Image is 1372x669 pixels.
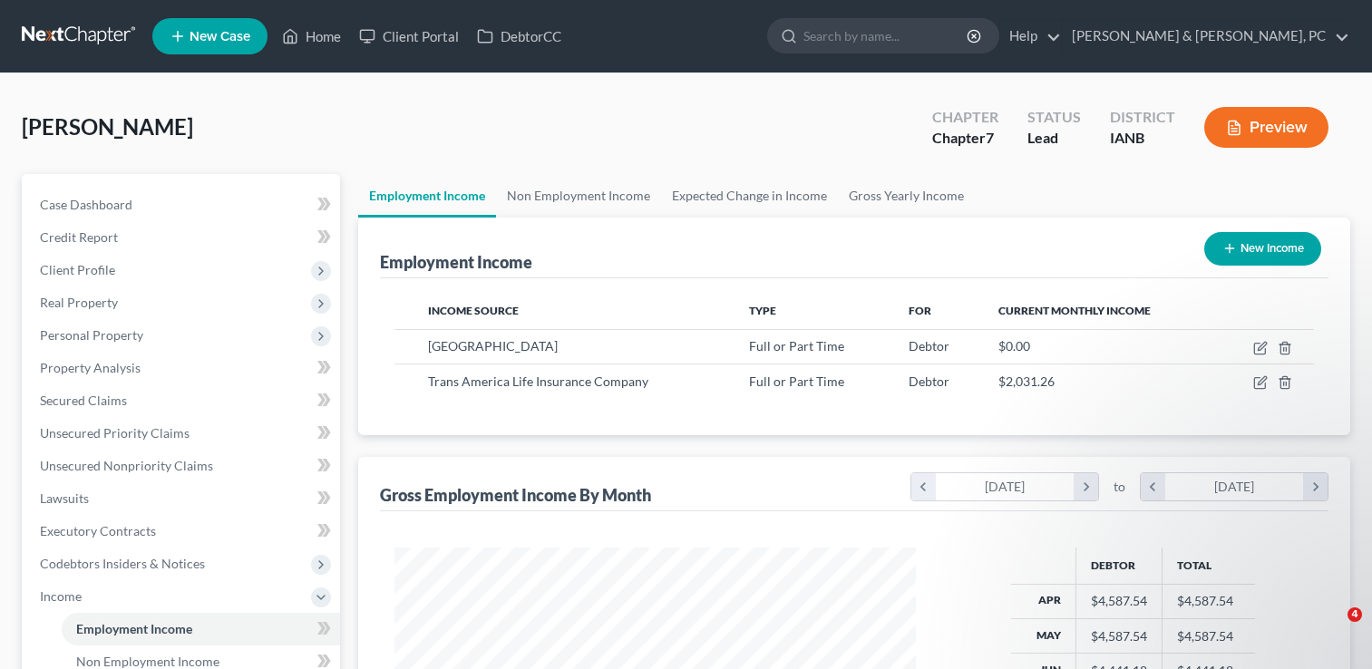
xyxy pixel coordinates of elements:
span: 4 [1348,607,1362,622]
a: Unsecured Priority Claims [25,417,340,450]
span: 7 [986,129,994,146]
span: Full or Part Time [749,338,844,354]
td: $4,587.54 [1163,584,1255,618]
a: Client Portal [350,20,468,53]
a: Property Analysis [25,352,340,384]
th: Debtor [1076,548,1163,584]
span: Employment Income [76,621,192,636]
span: Secured Claims [40,393,127,408]
i: chevron_right [1303,473,1328,500]
div: Gross Employment Income By Month [380,484,651,506]
span: Unsecured Nonpriority Claims [40,458,213,473]
div: District [1110,107,1175,128]
i: chevron_right [1074,473,1098,500]
td: $4,587.54 [1163,618,1255,653]
span: Personal Property [40,327,143,343]
span: Full or Part Time [749,373,844,389]
a: Credit Report [25,221,340,254]
span: For [909,304,931,317]
div: Lead [1027,128,1081,149]
a: Gross Yearly Income [838,174,975,218]
th: May [1011,618,1076,653]
a: Secured Claims [25,384,340,417]
button: Preview [1204,107,1328,148]
span: Type [749,304,776,317]
span: to [1114,478,1125,496]
a: Expected Change in Income [661,174,838,218]
th: Total [1163,548,1255,584]
span: Non Employment Income [76,654,219,669]
div: [DATE] [1165,473,1304,500]
a: Home [273,20,350,53]
th: Apr [1011,584,1076,618]
a: Executory Contracts [25,515,340,548]
span: Codebtors Insiders & Notices [40,556,205,571]
a: Employment Income [358,174,496,218]
div: IANB [1110,128,1175,149]
div: Chapter [932,128,998,149]
span: Debtor [909,338,949,354]
span: Income Source [428,304,519,317]
i: chevron_left [911,473,936,500]
a: Help [1000,20,1061,53]
iframe: Intercom live chat [1310,607,1354,651]
a: DebtorCC [468,20,570,53]
a: [PERSON_NAME] & [PERSON_NAME], PC [1063,20,1349,53]
span: Lawsuits [40,490,89,506]
span: Trans America Life Insurance Company [428,373,648,389]
span: $0.00 [998,338,1030,354]
span: $2,031.26 [998,373,1055,389]
div: Status [1027,107,1081,128]
span: Debtor [909,373,949,389]
div: [DATE] [936,473,1075,500]
span: Case Dashboard [40,197,132,212]
span: [GEOGRAPHIC_DATA] [428,338,558,354]
div: $4,587.54 [1091,592,1147,610]
span: Property Analysis [40,360,141,375]
span: New Case [190,30,250,44]
a: Unsecured Nonpriority Claims [25,450,340,482]
span: Executory Contracts [40,523,156,538]
span: Real Property [40,295,118,310]
a: Non Employment Income [496,174,661,218]
div: Chapter [932,107,998,128]
button: New Income [1204,232,1321,266]
span: Client Profile [40,262,115,277]
a: Case Dashboard [25,189,340,221]
i: chevron_left [1141,473,1165,500]
span: Credit Report [40,229,118,245]
a: Employment Income [62,613,340,645]
span: [PERSON_NAME] [22,113,193,140]
span: Income [40,588,82,604]
input: Search by name... [803,19,969,53]
span: Unsecured Priority Claims [40,425,190,441]
span: Current Monthly Income [998,304,1151,317]
div: $4,587.54 [1091,627,1147,645]
div: Employment Income [380,251,532,273]
a: Lawsuits [25,482,340,515]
